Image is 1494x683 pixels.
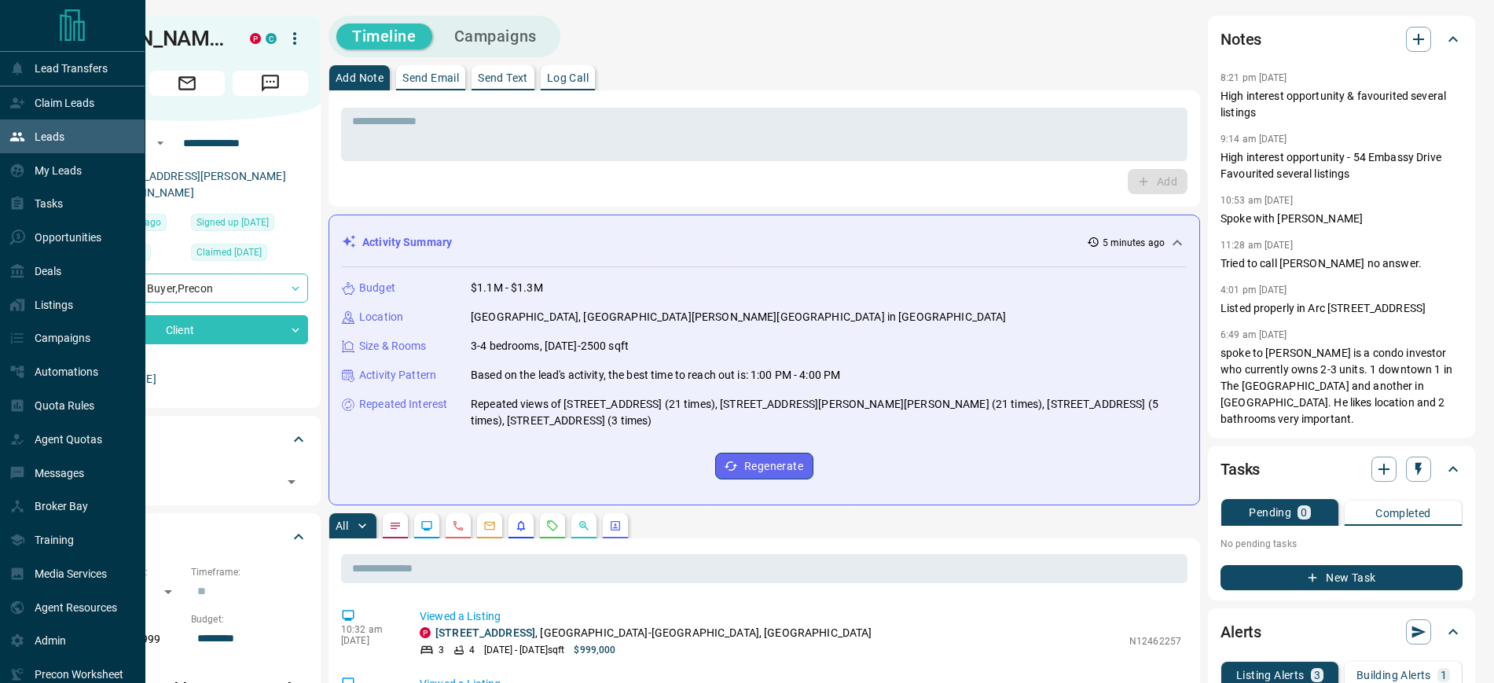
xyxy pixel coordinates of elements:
[435,626,535,639] a: [STREET_ADDRESS]
[66,274,308,303] div: Buyer , Precon
[546,520,559,532] svg: Requests
[469,643,475,657] p: 4
[66,366,308,392] p: [PERSON_NAME]
[389,520,402,532] svg: Notes
[478,72,528,83] p: Send Text
[439,643,444,657] p: 3
[341,635,396,646] p: [DATE]
[483,520,496,532] svg: Emails
[1301,507,1307,518] p: 0
[471,280,543,296] p: $1.1M - $1.3M
[1221,285,1287,296] p: 4:01 pm [DATE]
[574,643,615,657] p: $999,000
[1441,670,1447,681] p: 1
[1221,345,1463,428] p: spoke to [PERSON_NAME] is a condo investor who currently owns 2-3 units. 1 downtown 1 in The [GEO...
[1221,88,1463,121] p: High interest opportunity & favourited several listings
[1221,450,1463,488] div: Tasks
[471,367,840,384] p: Based on the lead's activity, the best time to reach out is: 1:00 PM - 4:00 PM
[151,134,170,152] button: Open
[359,367,436,384] p: Activity Pattern
[1221,27,1261,52] h2: Notes
[420,608,1181,625] p: Viewed a Listing
[420,627,431,638] div: property.ca
[1103,236,1165,250] p: 5 minutes ago
[250,33,261,44] div: property.ca
[1221,149,1463,182] p: High interest opportunity - 54 Embassy Drive Favourited several listings
[191,214,308,236] div: Fri Jul 13 2018
[715,453,813,479] button: Regenerate
[484,643,564,657] p: [DATE] - [DATE] sqft
[336,24,432,50] button: Timeline
[1221,20,1463,58] div: Notes
[233,71,308,96] span: Message
[1375,508,1431,519] p: Completed
[471,338,629,354] p: 3-4 bedrooms, [DATE]-2500 sqft
[191,565,308,579] p: Timeframe:
[66,26,226,51] h1: [PERSON_NAME]
[1221,457,1260,482] h2: Tasks
[1221,195,1293,206] p: 10:53 am [DATE]
[1221,255,1463,272] p: Tried to call [PERSON_NAME] no answer.
[1221,72,1287,83] p: 8:21 pm [DATE]
[196,244,262,260] span: Claimed [DATE]
[359,338,427,354] p: Size & Rooms
[336,520,348,531] p: All
[341,624,396,635] p: 10:32 am
[359,396,447,413] p: Repeated Interest
[66,660,308,674] p: Areas Searched:
[1221,211,1463,227] p: Spoke with [PERSON_NAME]
[1221,240,1293,251] p: 11:28 am [DATE]
[578,520,590,532] svg: Opportunities
[439,24,552,50] button: Campaigns
[1356,670,1431,681] p: Building Alerts
[1221,300,1463,317] p: Listed properly in Arc [STREET_ADDRESS]
[108,170,286,199] a: [EMAIL_ADDRESS][PERSON_NAME][DOMAIN_NAME]
[191,244,308,266] div: Fri Jul 13 2018
[435,625,872,641] p: , [GEOGRAPHIC_DATA]-[GEOGRAPHIC_DATA], [GEOGRAPHIC_DATA]
[1221,619,1261,644] h2: Alerts
[420,520,433,532] svg: Lead Browsing Activity
[1129,634,1181,648] p: N12462257
[266,33,277,44] div: condos.ca
[362,234,452,251] p: Activity Summary
[66,352,308,366] p: Claimed By:
[515,520,527,532] svg: Listing Alerts
[1236,670,1305,681] p: Listing Alerts
[342,228,1187,257] div: Activity Summary5 minutes ago
[336,72,384,83] p: Add Note
[1221,329,1287,340] p: 6:49 am [DATE]
[66,315,308,344] div: Client
[359,309,403,325] p: Location
[1314,670,1320,681] p: 3
[471,396,1187,429] p: Repeated views of [STREET_ADDRESS] (21 times), [STREET_ADDRESS][PERSON_NAME][PERSON_NAME] (21 tim...
[609,520,622,532] svg: Agent Actions
[66,420,308,458] div: Tags
[196,215,269,230] span: Signed up [DATE]
[452,520,464,532] svg: Calls
[359,280,395,296] p: Budget
[1221,532,1463,556] p: No pending tasks
[1221,565,1463,590] button: New Task
[1221,134,1287,145] p: 9:14 am [DATE]
[281,471,303,493] button: Open
[402,72,459,83] p: Send Email
[191,612,308,626] p: Budget:
[1249,507,1291,518] p: Pending
[149,71,225,96] span: Email
[547,72,589,83] p: Log Call
[1221,613,1463,651] div: Alerts
[471,309,1006,325] p: [GEOGRAPHIC_DATA], [GEOGRAPHIC_DATA][PERSON_NAME][GEOGRAPHIC_DATA] in [GEOGRAPHIC_DATA]
[66,518,308,556] div: Criteria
